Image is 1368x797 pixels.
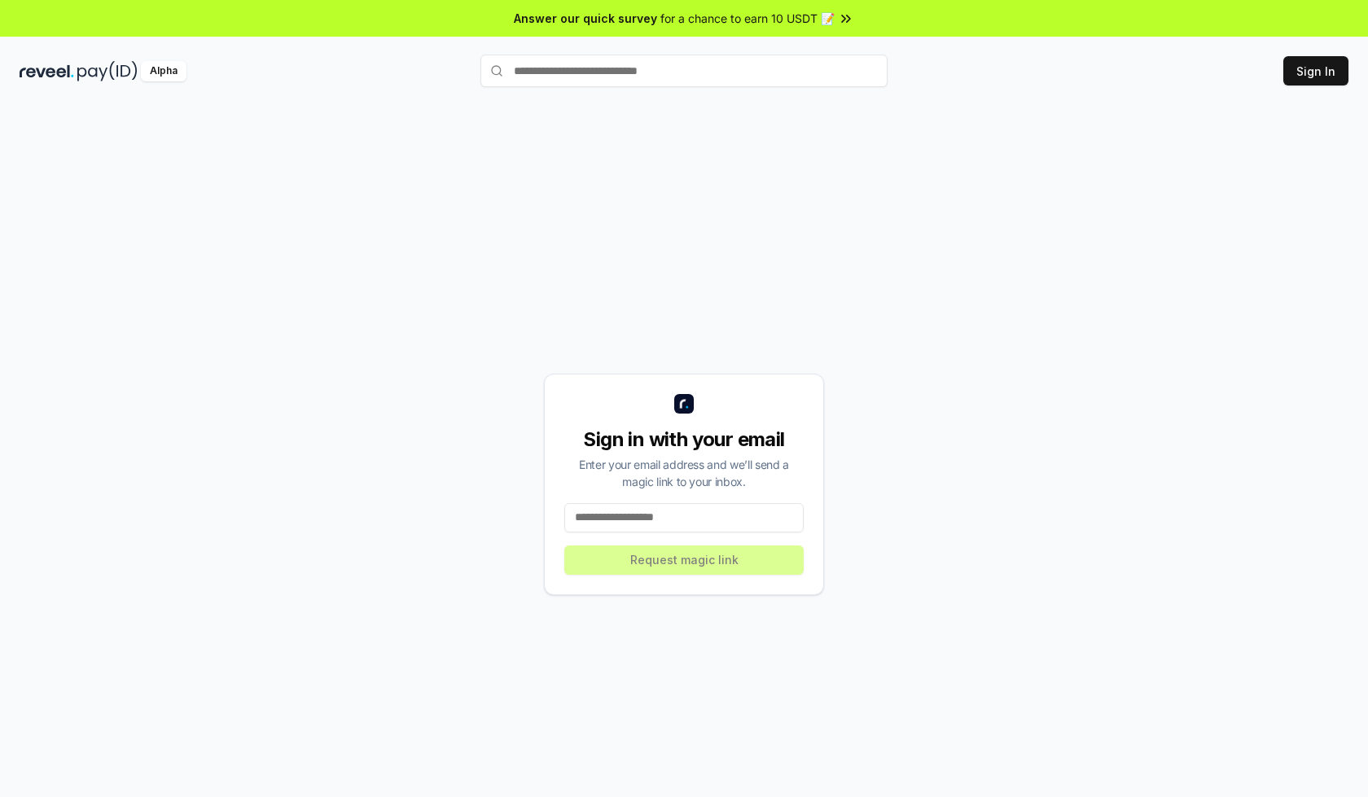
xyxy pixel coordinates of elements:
[1283,56,1348,85] button: Sign In
[660,10,835,27] span: for a chance to earn 10 USDT 📝
[564,456,804,490] div: Enter your email address and we’ll send a magic link to your inbox.
[141,61,186,81] div: Alpha
[674,394,694,414] img: logo_small
[77,61,138,81] img: pay_id
[20,61,74,81] img: reveel_dark
[514,10,657,27] span: Answer our quick survey
[564,427,804,453] div: Sign in with your email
